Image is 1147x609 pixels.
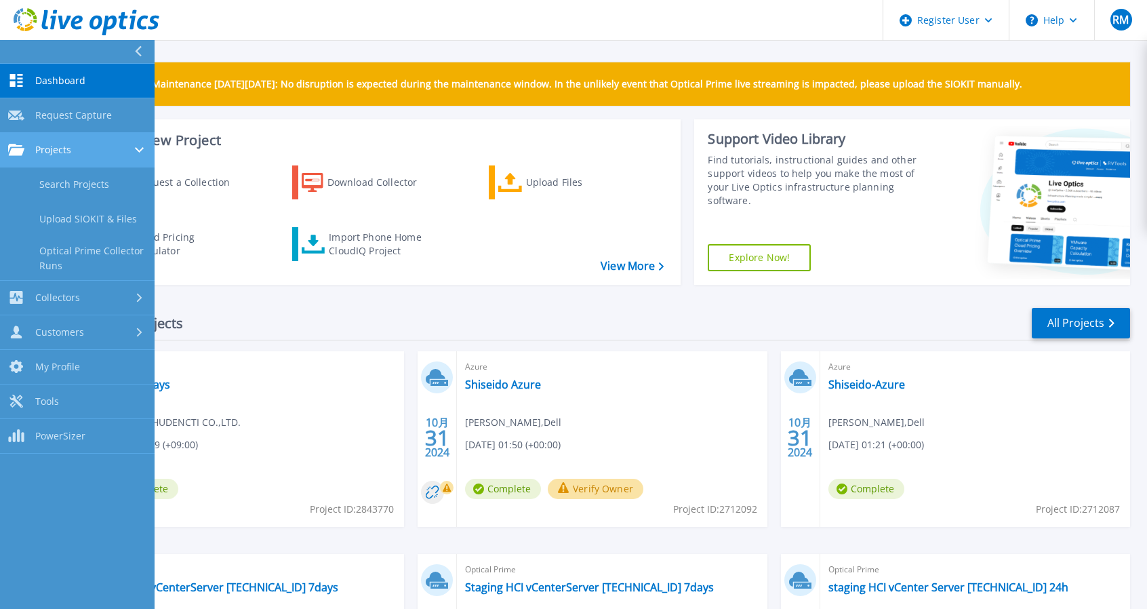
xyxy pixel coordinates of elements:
[828,437,924,452] span: [DATE] 01:21 (+00:00)
[35,430,85,442] span: PowerSizer
[310,502,394,517] span: Project ID: 2843770
[425,432,449,444] span: 31
[35,75,85,87] span: Dashboard
[708,244,811,271] a: Explore Now!
[102,359,396,374] span: Optical Prime
[102,562,396,577] span: Optical Prime
[526,169,635,196] div: Upload Files
[329,231,435,258] div: Import Phone Home CloudIQ Project
[828,479,904,499] span: Complete
[96,133,664,148] h3: Start a New Project
[465,479,541,499] span: Complete
[465,437,561,452] span: [DATE] 01:50 (+00:00)
[292,165,443,199] a: Download Collector
[1112,14,1129,25] span: RM
[96,165,247,199] a: Request a Collection
[673,502,757,517] span: Project ID: 2712092
[35,144,71,156] span: Projects
[465,415,561,430] span: [PERSON_NAME] , Dell
[465,378,541,391] a: Shiseido Azure
[828,415,925,430] span: [PERSON_NAME] , Dell
[35,361,80,373] span: My Profile
[102,581,338,594] a: Prod HCI vCenterServer [TECHNICAL_ID] 7days
[101,79,1022,90] p: Scheduled Maintenance [DATE][DATE]: No disruption is expected during the maintenance window. In t...
[828,562,1122,577] span: Optical Prime
[327,169,436,196] div: Download Collector
[1036,502,1120,517] span: Project ID: 2712087
[35,109,112,121] span: Request Capture
[96,227,247,261] a: Cloud Pricing Calculator
[465,562,759,577] span: Optical Prime
[424,413,450,463] div: 10月 2024
[133,231,241,258] div: Cloud Pricing Calculator
[35,326,84,338] span: Customers
[35,292,80,304] span: Collectors
[828,359,1122,374] span: Azure
[135,169,243,196] div: Request a Collection
[548,479,643,499] button: Verify Owner
[708,130,928,148] div: Support Video Library
[828,378,905,391] a: Shiseido-Azure
[102,415,241,430] span: 大輔 樋口 , CHUDENCTI CO.,LTD.
[1032,308,1130,338] a: All Projects
[788,432,812,444] span: 31
[35,395,59,408] span: Tools
[465,359,759,374] span: Azure
[489,165,640,199] a: Upload Files
[601,260,664,273] a: View More
[828,581,1068,594] a: staging HCI vCenter Server [TECHNICAL_ID] 24h
[465,581,714,594] a: Staging HCI vCenterServer [TECHNICAL_ID] 7days
[708,153,928,208] div: Find tutorials, instructional guides and other support videos to help you make the most of your L...
[787,413,813,463] div: 10月 2024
